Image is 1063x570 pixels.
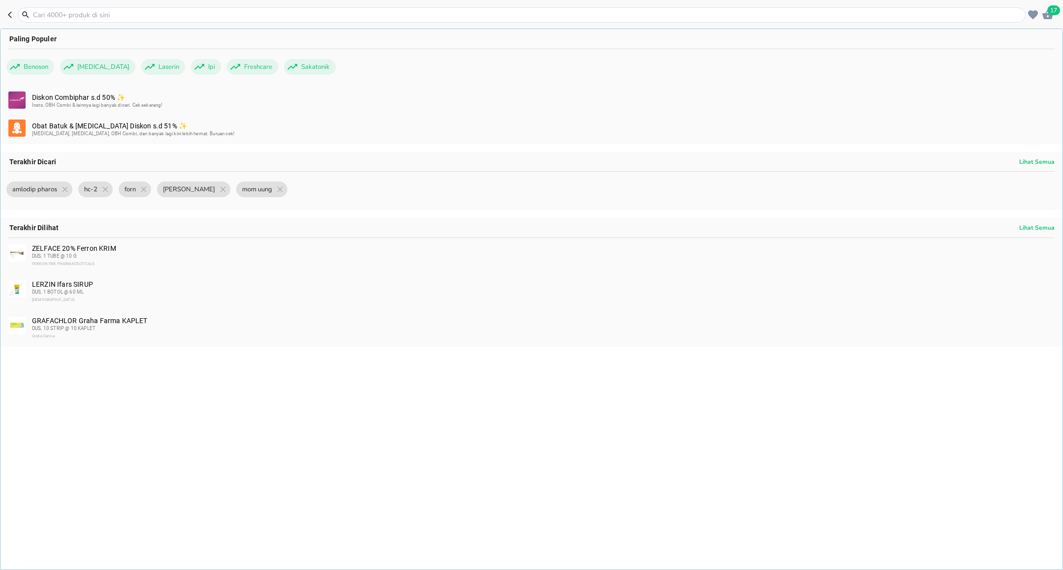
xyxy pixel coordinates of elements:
[295,59,336,75] span: Sakatonik
[18,59,54,75] span: Benoson
[0,152,1063,172] div: Terakhir Dicari
[191,59,221,75] div: Ipi
[236,181,278,197] span: mom uung
[32,244,1054,268] div: ZELFACE 20% Ferron KRIM
[1019,158,1055,166] p: Lihat Semua
[32,326,95,331] span: DUS, 10 STRIP @ 10 KAPLET
[32,253,77,259] span: DUS, 1 TUBE @ 10 G
[6,59,54,75] div: Benoson
[32,102,163,108] span: Insto, OBH Combi & lainnya lagi banyak dicari. Cek sekarang!
[32,93,1054,109] div: Diskon Combiphar s.d 50% ✨
[236,181,287,197] div: mom uung
[153,59,185,75] span: Laserin
[157,181,221,197] span: [PERSON_NAME]
[32,317,1054,340] div: GRAFACHLOR Graha Farma KAPLET
[119,181,142,197] span: forn
[284,59,336,75] div: Sakatonik
[0,29,1063,49] div: Paling Populer
[157,181,230,197] div: [PERSON_NAME]
[202,59,221,75] span: Ipi
[119,181,151,197] div: forn
[32,334,55,338] span: Graha Farma
[141,59,185,75] div: Laserin
[238,59,278,75] span: Freshcare
[32,131,235,136] span: [MEDICAL_DATA], [MEDICAL_DATA], OBH Combi, dan banyak lagi kini lebih hemat. Buruan cek!
[1040,7,1055,22] button: 17
[78,181,113,197] div: hc-2
[32,122,1054,138] div: Obat Batuk & [MEDICAL_DATA] Diskon s.d 51% ✨
[32,10,1023,20] input: Cari 4000+ produk di sini
[1047,5,1060,15] span: 17
[32,262,94,266] span: FERRON PAR PHARMACEUTICALS
[227,59,278,75] div: Freshcare
[8,120,26,137] img: bf3c15e8-4dfe-463f-b651-92c7aa8c02bc.svg
[32,289,84,295] span: DUS, 1 BOTOL @ 60 ML
[71,59,135,75] span: [MEDICAL_DATA]
[8,91,26,109] img: 7d61cdf7-11f2-4e42-80ba-7b4e2ad80231.svg
[78,181,103,197] span: hc-2
[32,280,1054,304] div: LERZIN Ifars SIRUP
[32,298,74,302] span: [DEMOGRAPHIC_DATA]
[1019,224,1055,232] p: Lihat Semua
[60,59,135,75] div: [MEDICAL_DATA]
[6,181,72,197] div: amlodip pharos
[0,218,1063,238] div: Terakhir Dilihat
[6,181,63,197] span: amlodip pharos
